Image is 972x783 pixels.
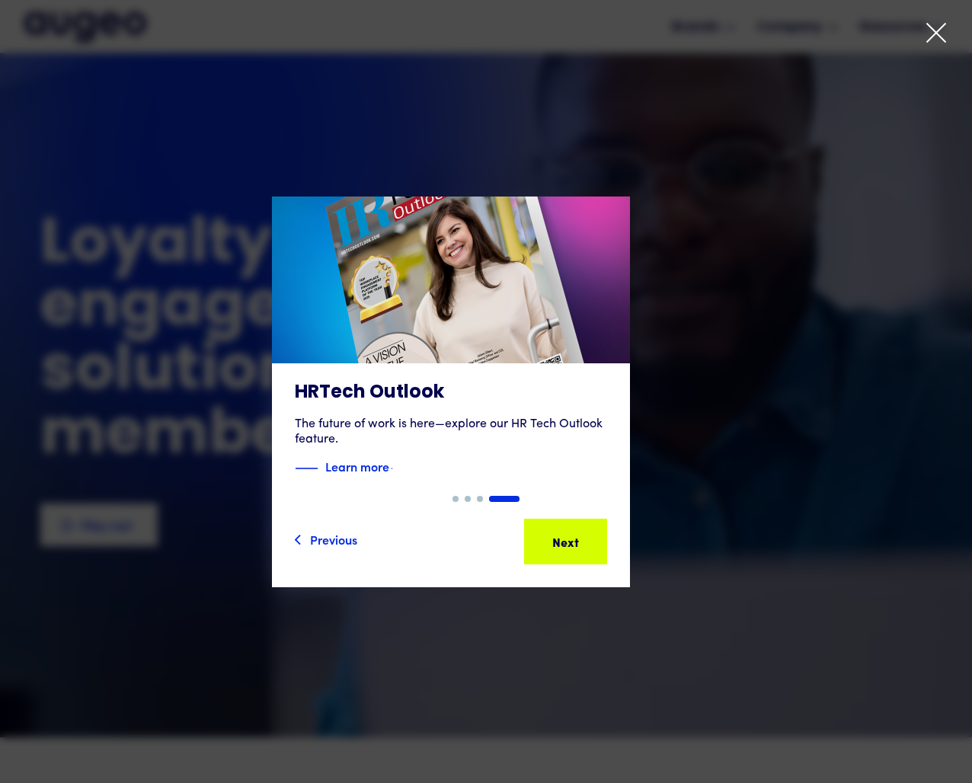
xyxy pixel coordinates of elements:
[272,197,630,496] a: HRTech OutlookThe future of work is here—explore our HR Tech Outlook feature.Blue decorative line...
[325,458,389,475] strong: Learn more
[452,496,459,502] div: Show slide 1 of 4
[295,382,607,404] h3: HRTech Outlook
[524,519,607,564] a: Next
[391,459,414,478] img: Blue text arrow
[489,496,520,502] div: Show slide 4 of 4
[310,530,357,548] div: Previous
[477,496,483,502] div: Show slide 3 of 4
[465,496,471,502] div: Show slide 2 of 4
[295,417,607,447] div: The future of work is here—explore our HR Tech Outlook feature.
[295,459,318,478] img: Blue decorative line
